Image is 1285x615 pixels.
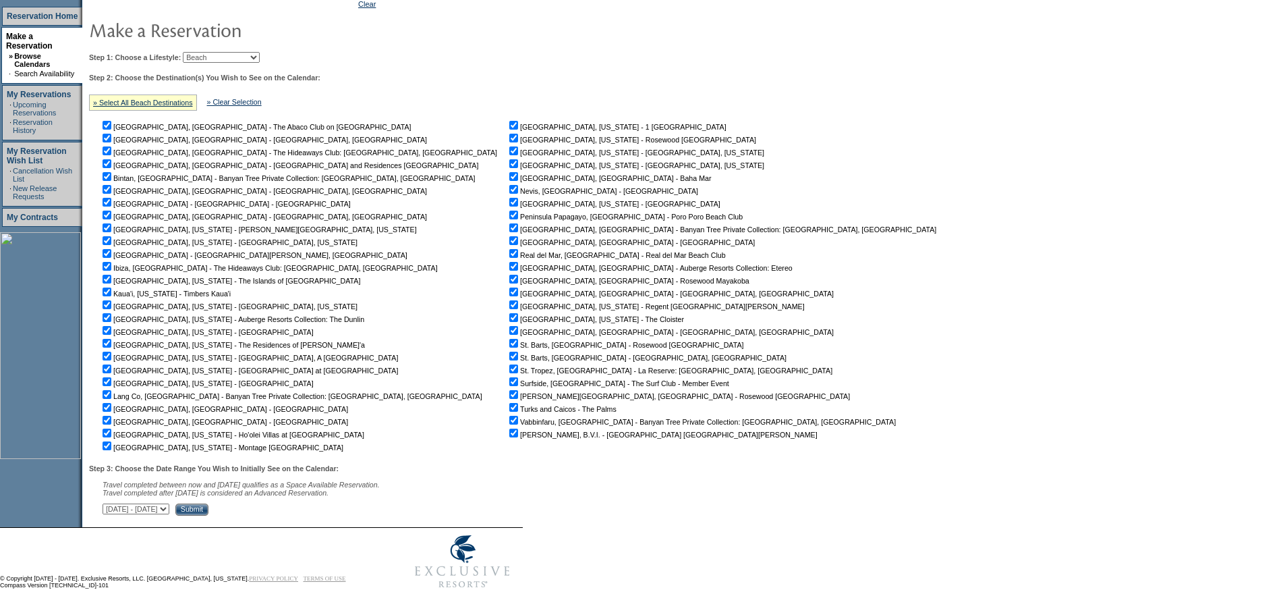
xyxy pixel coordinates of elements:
a: Cancellation Wish List [13,167,72,183]
a: » Clear Selection [207,98,262,106]
nobr: [GEOGRAPHIC_DATA], [GEOGRAPHIC_DATA] - The Abaco Club on [GEOGRAPHIC_DATA] [100,123,411,131]
nobr: [GEOGRAPHIC_DATA], [US_STATE] - [GEOGRAPHIC_DATA], [US_STATE] [507,149,764,157]
nobr: St. Barts, [GEOGRAPHIC_DATA] - [GEOGRAPHIC_DATA], [GEOGRAPHIC_DATA] [507,354,787,362]
a: My Reservation Wish List [7,146,67,165]
nobr: Real del Mar, [GEOGRAPHIC_DATA] - Real del Mar Beach Club [507,251,726,259]
nobr: [GEOGRAPHIC_DATA], [US_STATE] - 1 [GEOGRAPHIC_DATA] [507,123,726,131]
nobr: Bintan, [GEOGRAPHIC_DATA] - Banyan Tree Private Collection: [GEOGRAPHIC_DATA], [GEOGRAPHIC_DATA] [100,174,476,182]
nobr: [GEOGRAPHIC_DATA], [GEOGRAPHIC_DATA] - [GEOGRAPHIC_DATA], [GEOGRAPHIC_DATA] [100,136,427,144]
b: » [9,52,13,60]
a: PRIVACY POLICY [249,575,298,582]
nobr: Ibiza, [GEOGRAPHIC_DATA] - The Hideaways Club: [GEOGRAPHIC_DATA], [GEOGRAPHIC_DATA] [100,264,438,272]
input: Submit [175,504,208,516]
nobr: [GEOGRAPHIC_DATA], [GEOGRAPHIC_DATA] - [GEOGRAPHIC_DATA], [GEOGRAPHIC_DATA] [507,290,834,298]
nobr: Turks and Caicos - The Palms [507,405,617,413]
nobr: [GEOGRAPHIC_DATA], [US_STATE] - Rosewood [GEOGRAPHIC_DATA] [507,136,756,144]
nobr: [GEOGRAPHIC_DATA], [GEOGRAPHIC_DATA] - Rosewood Mayakoba [507,277,749,285]
b: Step 2: Choose the Destination(s) You Wish to See on the Calendar: [89,74,320,82]
td: · [9,167,11,183]
a: TERMS OF USE [304,575,346,582]
nobr: [PERSON_NAME][GEOGRAPHIC_DATA], [GEOGRAPHIC_DATA] - Rosewood [GEOGRAPHIC_DATA] [507,392,850,400]
nobr: [GEOGRAPHIC_DATA], [US_STATE] - [GEOGRAPHIC_DATA], [US_STATE] [507,161,764,169]
nobr: [GEOGRAPHIC_DATA], [US_STATE] - [GEOGRAPHIC_DATA] at [GEOGRAPHIC_DATA] [100,367,398,375]
nobr: [GEOGRAPHIC_DATA], [GEOGRAPHIC_DATA] - [GEOGRAPHIC_DATA] [100,418,348,426]
nobr: [GEOGRAPHIC_DATA], [US_STATE] - [GEOGRAPHIC_DATA] [100,379,314,387]
nobr: [GEOGRAPHIC_DATA], [GEOGRAPHIC_DATA] - [GEOGRAPHIC_DATA], [GEOGRAPHIC_DATA] [100,187,427,195]
td: · [9,184,11,200]
nobr: [PERSON_NAME], B.V.I. - [GEOGRAPHIC_DATA] [GEOGRAPHIC_DATA][PERSON_NAME] [507,431,818,439]
nobr: [GEOGRAPHIC_DATA], [US_STATE] - [GEOGRAPHIC_DATA] [100,328,314,336]
a: Browse Calendars [14,52,50,68]
nobr: [GEOGRAPHIC_DATA], [US_STATE] - Regent [GEOGRAPHIC_DATA][PERSON_NAME] [507,302,805,311]
a: Reservation History [13,118,53,134]
nobr: [GEOGRAPHIC_DATA] - [GEOGRAPHIC_DATA] - [GEOGRAPHIC_DATA] [100,200,351,208]
span: Travel completed between now and [DATE] qualifies as a Space Available Reservation. [103,481,380,489]
nobr: Lang Co, [GEOGRAPHIC_DATA] - Banyan Tree Private Collection: [GEOGRAPHIC_DATA], [GEOGRAPHIC_DATA] [100,392,482,400]
nobr: [GEOGRAPHIC_DATA], [US_STATE] - [GEOGRAPHIC_DATA] [507,200,720,208]
nobr: [GEOGRAPHIC_DATA], [US_STATE] - [GEOGRAPHIC_DATA], A [GEOGRAPHIC_DATA] [100,354,398,362]
a: My Reservations [7,90,71,99]
nobr: [GEOGRAPHIC_DATA], [GEOGRAPHIC_DATA] - [GEOGRAPHIC_DATA] [507,238,755,246]
nobr: [GEOGRAPHIC_DATA], [US_STATE] - [GEOGRAPHIC_DATA], [US_STATE] [100,238,358,246]
nobr: [GEOGRAPHIC_DATA], [US_STATE] - The Islands of [GEOGRAPHIC_DATA] [100,277,360,285]
nobr: Vabbinfaru, [GEOGRAPHIC_DATA] - Banyan Tree Private Collection: [GEOGRAPHIC_DATA], [GEOGRAPHIC_DATA] [507,418,896,426]
a: Reservation Home [7,11,78,21]
td: · [9,101,11,117]
a: New Release Requests [13,184,57,200]
td: · [9,118,11,134]
nobr: [GEOGRAPHIC_DATA], [US_STATE] - Auberge Resorts Collection: The Dunlin [100,315,364,323]
nobr: Nevis, [GEOGRAPHIC_DATA] - [GEOGRAPHIC_DATA] [507,187,698,195]
nobr: [GEOGRAPHIC_DATA], [GEOGRAPHIC_DATA] - [GEOGRAPHIC_DATA] and Residences [GEOGRAPHIC_DATA] [100,161,478,169]
a: Upcoming Reservations [13,101,56,117]
img: pgTtlMakeReservation.gif [89,16,359,43]
nobr: [GEOGRAPHIC_DATA], [GEOGRAPHIC_DATA] - [GEOGRAPHIC_DATA], [GEOGRAPHIC_DATA] [507,328,834,336]
nobr: [GEOGRAPHIC_DATA], [GEOGRAPHIC_DATA] - [GEOGRAPHIC_DATA] [100,405,348,413]
nobr: [GEOGRAPHIC_DATA], [US_STATE] - The Residences of [PERSON_NAME]'a [100,341,365,349]
nobr: [GEOGRAPHIC_DATA], [US_STATE] - The Cloister [507,315,684,323]
nobr: [GEOGRAPHIC_DATA], [US_STATE] - Montage [GEOGRAPHIC_DATA] [100,444,343,452]
img: Exclusive Resorts [402,528,523,595]
nobr: St. Barts, [GEOGRAPHIC_DATA] - Rosewood [GEOGRAPHIC_DATA] [507,341,743,349]
b: Step 3: Choose the Date Range You Wish to Initially See on the Calendar: [89,464,339,473]
nobr: [GEOGRAPHIC_DATA], [GEOGRAPHIC_DATA] - The Hideaways Club: [GEOGRAPHIC_DATA], [GEOGRAPHIC_DATA] [100,149,497,157]
b: Step 1: Choose a Lifestyle: [89,53,181,61]
nobr: [GEOGRAPHIC_DATA], [GEOGRAPHIC_DATA] - [GEOGRAPHIC_DATA], [GEOGRAPHIC_DATA] [100,213,427,221]
a: Make a Reservation [6,32,53,51]
nobr: [GEOGRAPHIC_DATA], [GEOGRAPHIC_DATA] - Auberge Resorts Collection: Etereo [507,264,793,272]
nobr: Kaua'i, [US_STATE] - Timbers Kaua'i [100,290,231,298]
nobr: [GEOGRAPHIC_DATA] - [GEOGRAPHIC_DATA][PERSON_NAME], [GEOGRAPHIC_DATA] [100,251,407,259]
td: · [9,70,13,78]
nobr: [GEOGRAPHIC_DATA], [US_STATE] - [PERSON_NAME][GEOGRAPHIC_DATA], [US_STATE] [100,225,417,234]
nobr: St. Tropez, [GEOGRAPHIC_DATA] - La Reserve: [GEOGRAPHIC_DATA], [GEOGRAPHIC_DATA] [507,367,832,375]
nobr: Travel completed after [DATE] is considered an Advanced Reservation. [103,489,329,497]
a: My Contracts [7,213,58,222]
nobr: Surfside, [GEOGRAPHIC_DATA] - The Surf Club - Member Event [507,379,729,387]
a: Search Availability [14,70,74,78]
nobr: [GEOGRAPHIC_DATA], [GEOGRAPHIC_DATA] - Banyan Tree Private Collection: [GEOGRAPHIC_DATA], [GEOGRA... [507,225,936,234]
a: » Select All Beach Destinations [93,99,193,107]
nobr: Peninsula Papagayo, [GEOGRAPHIC_DATA] - Poro Poro Beach Club [507,213,743,221]
nobr: [GEOGRAPHIC_DATA], [GEOGRAPHIC_DATA] - Baha Mar [507,174,711,182]
nobr: [GEOGRAPHIC_DATA], [US_STATE] - Ho'olei Villas at [GEOGRAPHIC_DATA] [100,431,364,439]
nobr: [GEOGRAPHIC_DATA], [US_STATE] - [GEOGRAPHIC_DATA], [US_STATE] [100,302,358,311]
